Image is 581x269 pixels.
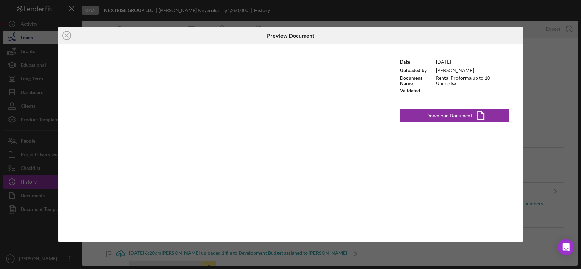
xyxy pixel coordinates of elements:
[426,109,472,122] div: Download Document
[436,66,509,75] td: [PERSON_NAME]
[558,239,574,255] div: Open Intercom Messenger
[58,44,386,242] iframe: Document Preview
[436,58,509,66] td: [DATE]
[400,67,427,73] b: Uploaded by
[436,75,509,86] td: Rental Proforma up to 10 Units.xlsx
[400,59,410,65] b: Date
[400,75,422,86] b: Document Name
[400,88,420,93] b: Validated
[400,109,509,122] button: Download Document
[267,32,314,39] h6: Preview Document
